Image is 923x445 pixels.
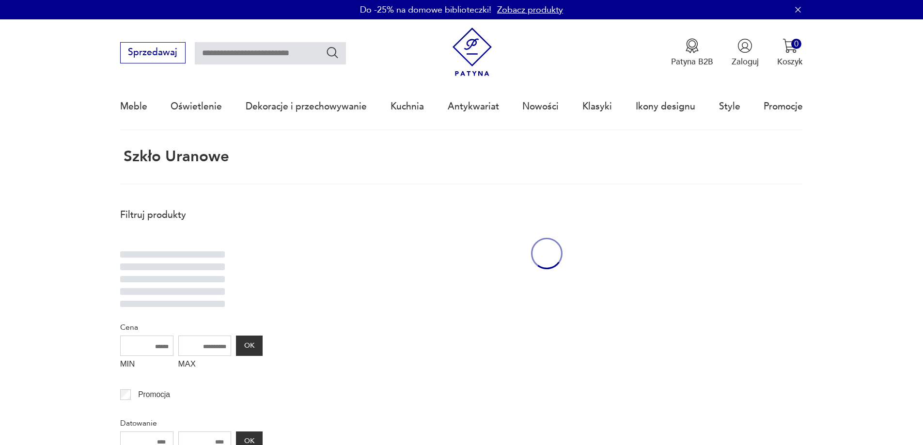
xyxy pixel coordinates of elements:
[120,356,173,374] label: MIN
[777,38,803,67] button: 0Koszyk
[671,38,713,67] button: Patyna B2B
[120,42,186,63] button: Sprzedawaj
[782,38,798,53] img: Ikona koszyka
[636,84,695,129] a: Ikony designu
[671,56,713,67] p: Patyna B2B
[531,203,563,304] div: oval-loading
[497,4,563,16] a: Zobacz produkty
[671,38,713,67] a: Ikona medaluPatyna B2B
[391,84,424,129] a: Kuchnia
[764,84,803,129] a: Promocje
[120,417,263,430] p: Datowanie
[777,56,803,67] p: Koszyk
[326,46,340,60] button: Szukaj
[120,84,147,129] a: Meble
[522,84,559,129] a: Nowości
[120,321,263,334] p: Cena
[360,4,491,16] p: Do -25% na domowe biblioteczki!
[791,39,801,49] div: 0
[732,56,759,67] p: Zaloguj
[448,84,499,129] a: Antykwariat
[685,38,700,53] img: Ikona medalu
[448,28,497,77] img: Patyna - sklep z meblami i dekoracjami vintage
[120,149,229,165] h1: szkło uranowe
[732,38,759,67] button: Zaloguj
[171,84,222,129] a: Oświetlenie
[120,49,186,57] a: Sprzedawaj
[120,209,263,221] p: Filtruj produkty
[246,84,367,129] a: Dekoracje i przechowywanie
[737,38,752,53] img: Ikonka użytkownika
[719,84,740,129] a: Style
[236,336,262,356] button: OK
[178,356,232,374] label: MAX
[582,84,612,129] a: Klasyki
[138,388,170,401] p: Promocja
